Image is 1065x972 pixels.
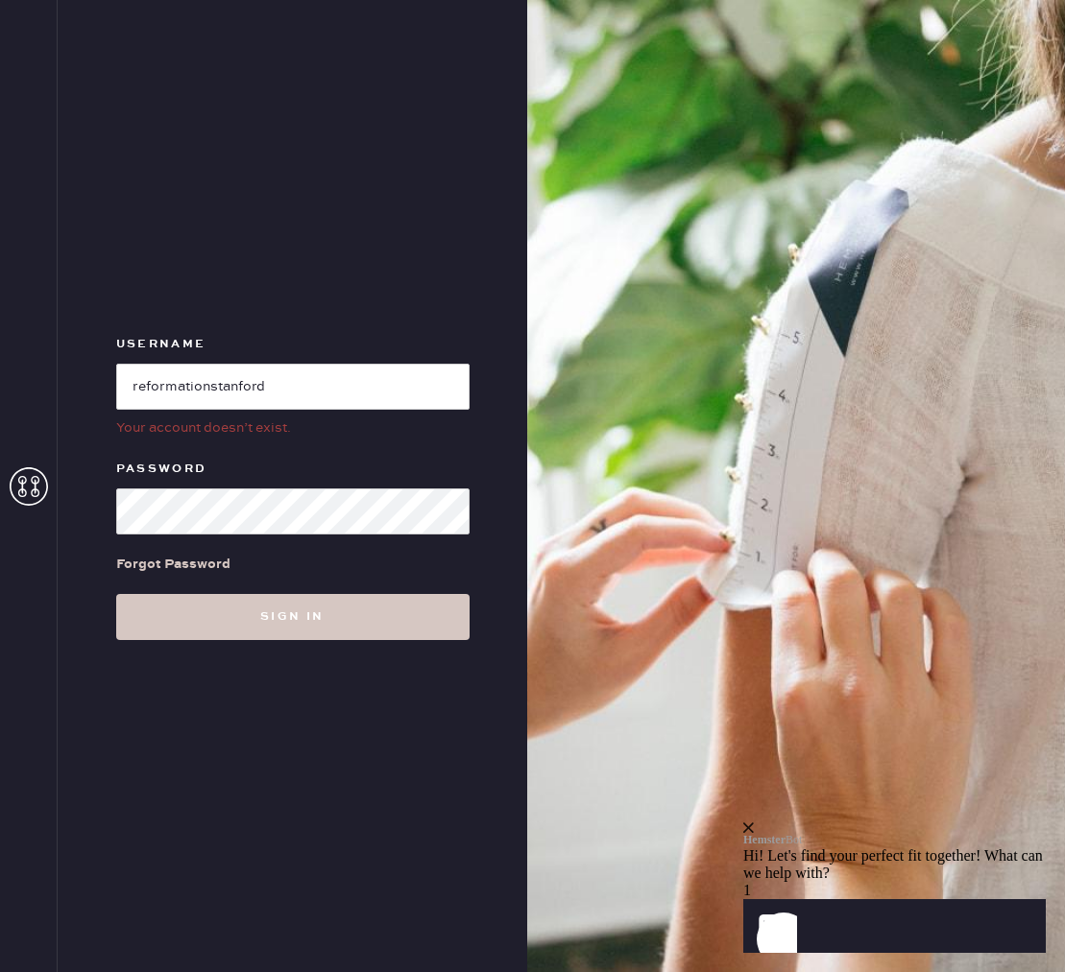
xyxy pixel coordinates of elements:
div: Your account doesn’t exist. [116,417,470,439]
iframe: Front Chat [743,705,1060,968]
label: Username [116,333,470,356]
div: Forgot Password [116,554,230,575]
button: Sign in [116,594,470,640]
input: e.g. john@doe.com [116,364,470,410]
label: Password [116,458,470,481]
a: Forgot Password [116,534,230,594]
